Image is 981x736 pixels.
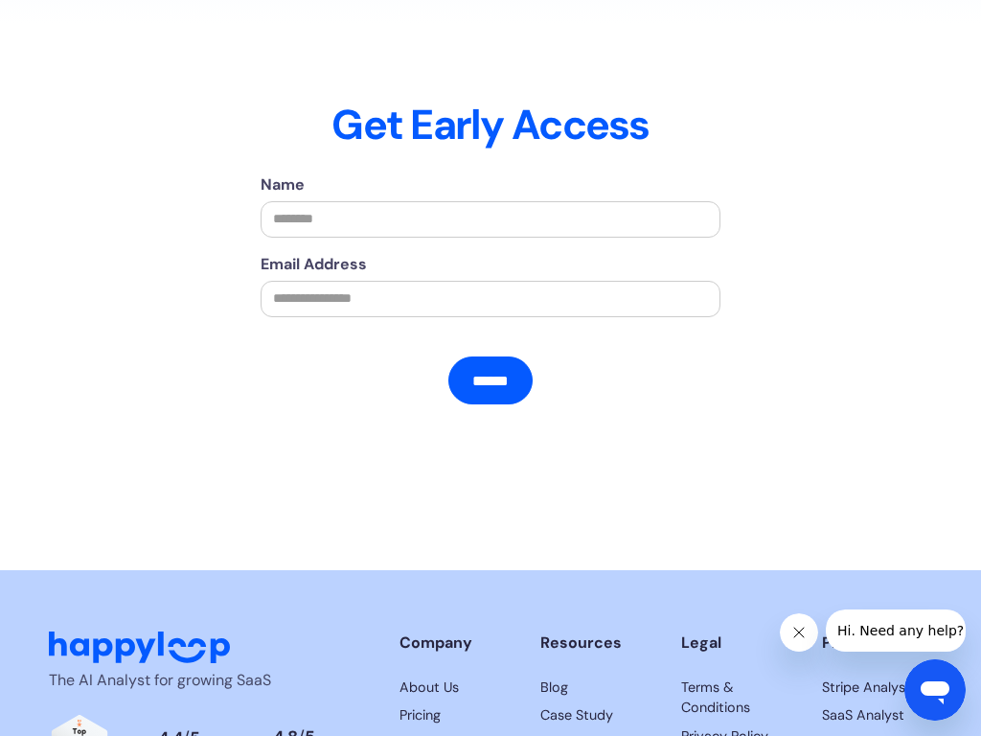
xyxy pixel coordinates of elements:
[49,632,229,665] img: HappyLoop Logo
[19,101,961,150] h2: Get Early Access
[399,678,510,699] a: Learn more about HappyLoop
[826,609,966,652] iframe: Zpráva od společnosti
[780,613,818,652] iframe: Zavřít zprávu
[399,705,510,726] a: View HappyLoop pricing plans
[540,705,650,726] a: Read HappyLoop case studies
[261,173,720,196] label: Name
[904,659,966,721] iframe: Tlačítko pro spuštění okna posílání zpráv
[681,632,791,655] div: Legal
[822,678,932,699] a: HappyLoop's Terms & Conditions
[261,253,720,276] label: Email Address
[681,678,791,719] a: HappyLoop's Terms & Conditions
[540,632,650,655] div: Resources
[49,669,340,692] p: The AI Analyst for growing SaaS
[822,705,932,726] a: HappyLoop's Privacy Policy
[540,678,650,699] a: Read HappyLoop case studies
[261,173,720,404] form: Email Form
[399,632,510,655] div: Company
